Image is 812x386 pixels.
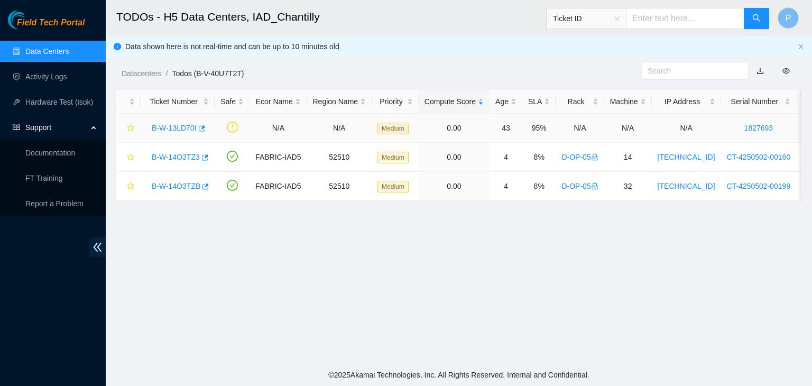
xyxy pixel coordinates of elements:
span: star [127,182,134,191]
a: B-W-13LD70I [152,124,197,132]
p: Report a Problem [25,193,97,214]
td: 4 [490,172,522,201]
td: N/A [604,114,652,143]
a: 1827693 [744,124,773,132]
span: lock [591,153,598,161]
a: Datacenters [122,69,161,78]
td: N/A [250,114,307,143]
img: Akamai Technologies [8,11,53,29]
span: check-circle [227,151,238,162]
span: check-circle [227,180,238,191]
a: Documentation [25,149,75,157]
span: Ticket ID [553,11,620,26]
a: D-OP-05lock [561,182,598,190]
span: star [127,124,134,133]
a: CT-4250502-00160 [727,153,791,161]
td: 4 [490,143,522,172]
td: 14 [604,143,652,172]
span: Medium [377,123,409,134]
td: 95% [522,114,556,143]
td: N/A [652,114,721,143]
td: 52510 [307,143,372,172]
a: Activity Logs [25,72,67,81]
button: search [744,8,769,29]
span: search [752,14,761,24]
a: Akamai TechnologiesField Tech Portal [8,19,85,33]
footer: © 2025 Akamai Technologies, Inc. All Rights Reserved. Internal and Confidential. [106,364,812,386]
td: FABRIC-IAD5 [250,172,307,201]
button: star [122,178,135,195]
td: 0.00 [419,143,490,172]
td: 8% [522,143,556,172]
a: D-OP-05lock [561,153,598,161]
span: Field Tech Portal [17,18,85,28]
a: CT-4250502-00199 [727,182,791,190]
a: Data Centers [25,47,69,56]
td: N/A [556,114,604,143]
td: FABRIC-IAD5 [250,143,307,172]
input: Search [648,65,733,77]
a: B-W-14O3TZ3 [152,153,200,161]
a: Todos (B-V-40U7T2T) [172,69,244,78]
span: Medium [377,152,409,163]
input: Enter text here... [626,8,744,29]
td: 32 [604,172,652,201]
button: P [778,7,799,29]
a: [TECHNICAL_ID] [658,153,715,161]
button: star [122,149,135,166]
button: star [122,120,135,136]
button: close [798,43,804,50]
td: 43 [490,114,522,143]
span: read [13,124,20,131]
button: download [749,62,772,79]
td: 0.00 [419,172,490,201]
span: / [165,69,168,78]
td: 52510 [307,172,372,201]
td: 0.00 [419,114,490,143]
a: download [756,67,764,75]
span: exclamation-circle [227,122,238,133]
span: star [127,153,134,162]
td: N/A [307,114,372,143]
a: [TECHNICAL_ID] [658,182,715,190]
a: Hardware Test (isok) [25,98,93,106]
span: Medium [377,181,409,192]
span: lock [591,182,598,190]
span: double-left [89,237,106,257]
a: B-W-14O3TZB [152,182,200,190]
td: 8% [522,172,556,201]
span: Support [25,117,88,138]
span: P [786,12,791,25]
a: FT Training [25,174,63,182]
span: eye [782,67,790,75]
